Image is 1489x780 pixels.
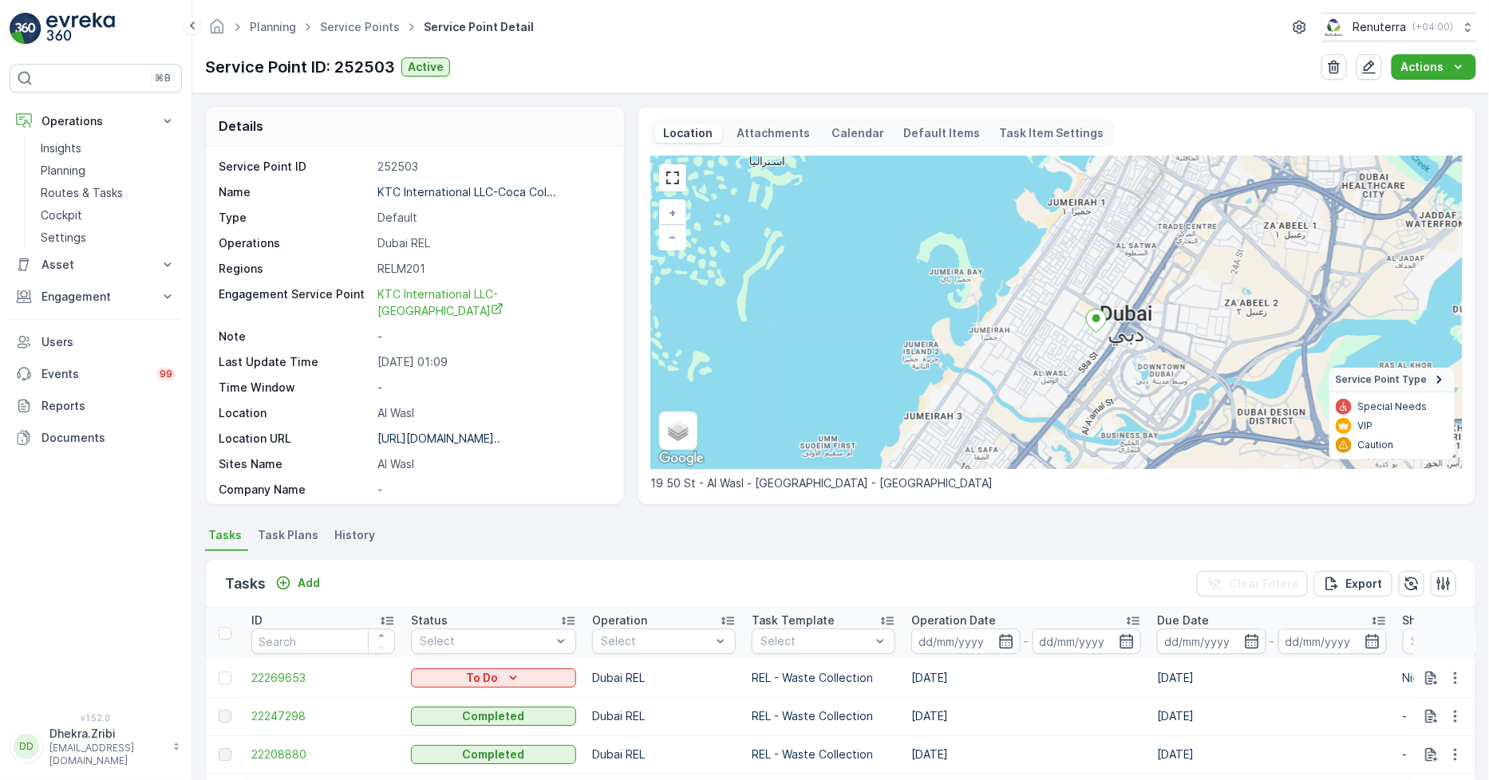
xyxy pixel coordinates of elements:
[1392,54,1476,80] button: Actions
[1336,373,1428,386] span: Service Point Type
[661,413,696,448] a: Layers
[1358,439,1394,451] p: Caution
[420,633,551,649] p: Select
[669,206,677,219] span: +
[34,160,182,182] a: Planning
[1270,632,1275,651] p: -
[10,713,182,723] span: v 1.52.0
[219,329,371,345] p: Note
[1149,735,1395,774] td: [DATE]
[1229,576,1298,592] p: Clear Filters
[661,166,685,190] a: View Fullscreen
[661,201,685,225] a: Zoom In
[41,185,123,201] p: Routes & Tasks
[377,286,606,319] a: KTC International LLC-Coca Cola Arena
[1314,571,1392,597] button: Export
[377,185,556,199] p: KTC International LLC-Coca Col...
[10,13,41,45] img: logo
[219,116,263,136] p: Details
[10,726,182,767] button: DDDhekra.Zribi[EMAIL_ADDRESS][DOMAIN_NAME]
[10,390,182,422] a: Reports
[377,329,606,345] p: -
[219,380,371,396] p: Time Window
[219,261,371,277] p: Regions
[1329,368,1455,392] summary: Service Point Type
[46,13,115,45] img: logo_light-DOdMpM7g.png
[41,140,81,156] p: Insights
[760,633,871,649] p: Select
[298,575,320,591] p: Add
[10,358,182,390] a: Events99
[251,670,395,686] a: 22269653
[269,573,326,593] button: Add
[251,747,395,762] a: 22208880
[401,57,450,77] button: Active
[1346,576,1383,592] p: Export
[903,659,1149,697] td: [DATE]
[1157,628,1266,654] input: dd/mm/yyyy
[911,613,996,628] p: Operation Date
[411,707,576,726] button: Completed
[251,708,395,724] span: 22247298
[49,726,164,742] p: Dhekra.Zribi
[250,20,296,33] a: Planning
[41,257,150,273] p: Asset
[903,735,1149,774] td: [DATE]
[421,19,537,35] span: Service Point Detail
[752,670,895,686] p: REL - Waste Collection
[752,747,895,762] p: REL - Waste Collection
[41,113,150,129] p: Operations
[219,184,371,200] p: Name
[219,710,231,723] div: Toggle Row Selected
[219,431,371,447] p: Location URL
[1149,659,1395,697] td: [DATE]
[34,137,182,160] a: Insights
[661,225,685,249] a: Zoom Out
[1033,628,1142,654] input: dd/mm/yyyy
[377,482,606,498] p: -
[251,628,395,654] input: Search
[377,210,606,226] p: Default
[219,159,371,175] p: Service Point ID
[1358,400,1428,413] p: Special Needs
[14,734,39,759] div: DD
[41,163,85,179] p: Planning
[752,708,895,724] p: REL - Waste Collection
[219,672,231,684] div: Toggle Row Selected
[1413,21,1454,33] p: ( +04:00 )
[41,430,176,446] p: Documents
[411,745,576,764] button: Completed
[41,207,82,223] p: Cockpit
[752,613,835,628] p: Task Template
[41,366,147,382] p: Events
[463,747,525,762] p: Completed
[377,159,606,175] p: 252503
[205,55,395,79] p: Service Point ID: 252503
[219,748,231,761] div: Toggle Row Selected
[41,334,176,350] p: Users
[832,125,885,141] p: Calendar
[904,125,981,141] p: Default Items
[1278,628,1388,654] input: dd/mm/yyyy
[155,72,171,85] p: ⌘B
[377,380,606,396] p: -
[463,708,525,724] p: Completed
[41,230,86,246] p: Settings
[1358,420,1373,432] p: VIP
[219,405,371,421] p: Location
[219,235,371,251] p: Operations
[377,456,606,472] p: Al Wasl
[320,20,400,33] a: Service Points
[219,482,371,498] p: Company Name
[655,448,708,469] img: Google
[334,527,375,543] span: History
[377,431,500,445] p: [URL][DOMAIN_NAME]..
[1000,125,1104,141] p: Task Item Settings
[41,289,150,305] p: Engagement
[10,326,182,358] a: Users
[1322,13,1476,41] button: Renuterra(+04:00)
[1353,19,1407,35] p: Renuterra
[41,398,176,414] p: Reports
